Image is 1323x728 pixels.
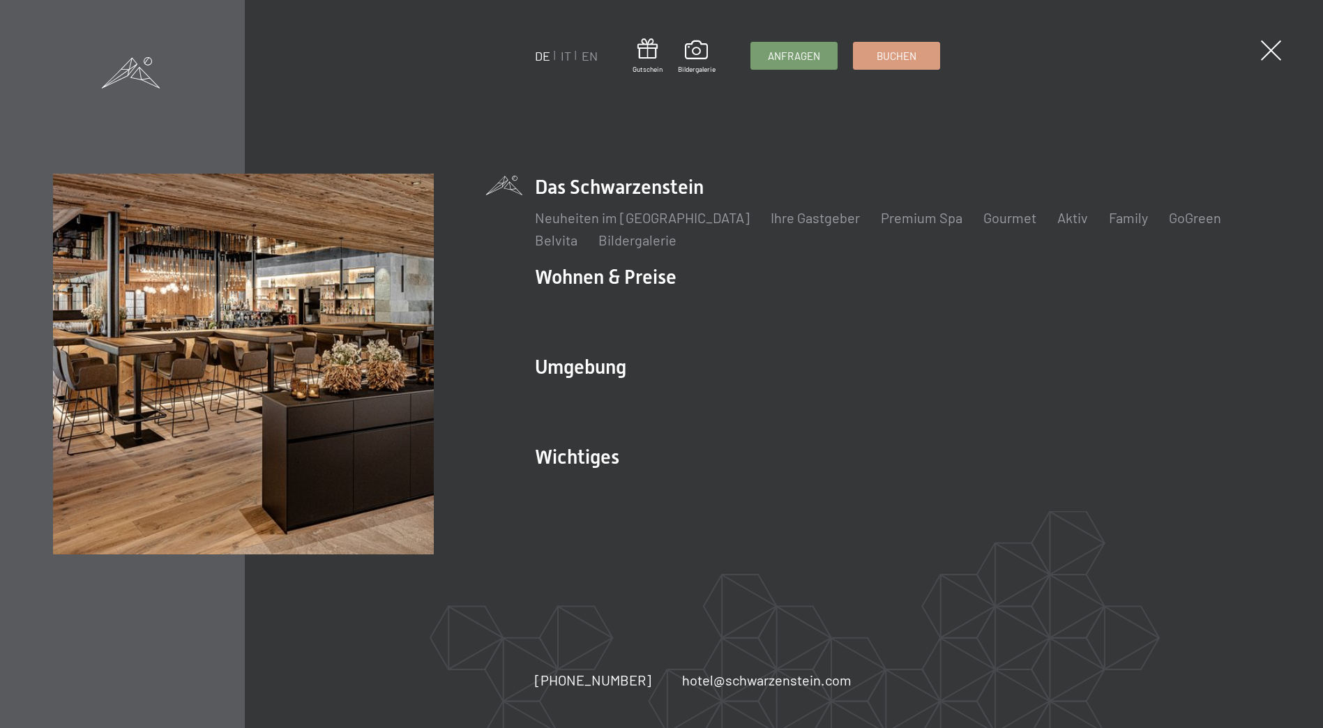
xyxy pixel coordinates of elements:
[633,64,663,74] span: Gutschein
[633,38,663,74] a: Gutschein
[1057,209,1088,226] a: Aktiv
[535,209,750,226] a: Neuheiten im [GEOGRAPHIC_DATA]
[881,209,962,226] a: Premium Spa
[678,40,716,74] a: Bildergalerie
[535,670,651,690] a: [PHONE_NUMBER]
[598,232,676,248] a: Bildergalerie
[535,232,577,248] a: Belvita
[983,209,1036,226] a: Gourmet
[678,64,716,74] span: Bildergalerie
[768,49,820,63] span: Anfragen
[1169,209,1221,226] a: GoGreen
[854,43,939,69] a: Buchen
[771,209,860,226] a: Ihre Gastgeber
[535,48,550,63] a: DE
[751,43,837,69] a: Anfragen
[582,48,598,63] a: EN
[561,48,571,63] a: IT
[535,672,651,688] span: [PHONE_NUMBER]
[1109,209,1148,226] a: Family
[682,670,852,690] a: hotel@schwarzenstein.com
[877,49,916,63] span: Buchen
[53,174,434,554] img: Wellnesshotel Südtirol SCHWARZENSTEIN - Wellnessurlaub in den Alpen, Wandern und Wellness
